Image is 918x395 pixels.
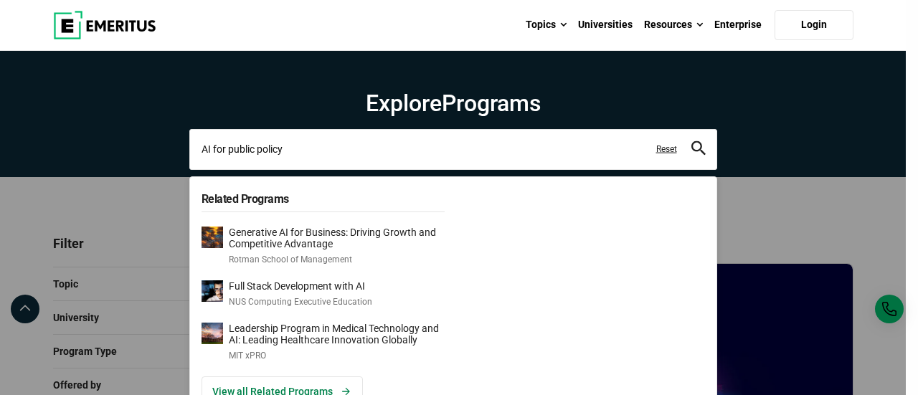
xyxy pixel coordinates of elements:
[202,323,445,362] a: Leadership Program in Medical Technology and AI: Leading Healthcare Innovation GloballyMIT xPRO
[442,90,541,117] span: Programs
[189,129,717,169] input: search-page
[775,10,853,40] a: Login
[202,323,223,344] img: Leadership Program in Medical Technology and AI: Leading Healthcare Innovation Globally
[691,141,706,158] button: search
[202,280,445,308] a: Full Stack Development with AINUS Computing Executive Education
[189,89,717,118] h1: Explore
[202,280,223,302] img: Full Stack Development with AI
[656,143,677,156] a: Reset search
[229,296,372,308] p: NUS Computing Executive Education
[229,350,445,362] p: MIT xPRO
[229,227,445,251] p: Generative AI for Business: Driving Growth and Competitive Advantage
[229,254,445,266] p: Rotman School of Management
[202,227,445,266] a: Generative AI for Business: Driving Growth and Competitive AdvantageRotman School of Management
[229,280,372,292] p: Full Stack Development with AI
[229,323,445,347] p: Leadership Program in Medical Technology and AI: Leading Healthcare Innovation Globally
[691,145,706,158] a: search
[202,227,223,248] img: Generative AI for Business: Driving Growth and Competitive Advantage
[202,184,445,211] h5: Related Programs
